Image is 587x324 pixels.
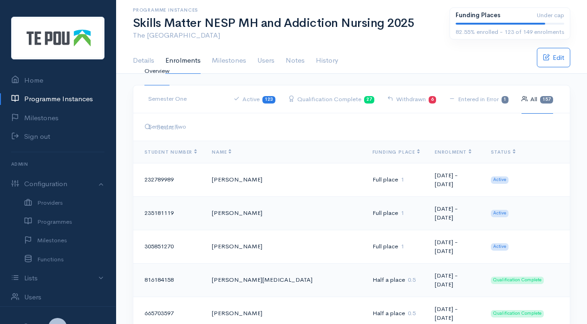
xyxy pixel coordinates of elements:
[144,57,170,85] a: Overview
[144,149,197,155] span: Student Number
[435,149,471,155] span: Enrolment
[491,310,544,318] span: Qualification Complete
[537,11,564,20] span: Under cap
[154,117,559,136] input: Search
[11,17,104,59] img: Te Pou
[387,85,436,114] a: Withdrawn6
[204,196,365,230] td: [PERSON_NAME]
[133,17,438,30] h1: Skills Matter NESP MH and Addiction Nursing 2025
[11,158,104,170] h6: Admin
[133,7,438,13] h6: Programme Instances
[456,27,564,37] div: 82.55% enrolled - 123 of 149 enrolments
[491,243,509,251] span: Active
[491,277,544,284] span: Qualification Complete
[133,30,438,41] p: The [GEOGRAPHIC_DATA]
[537,48,570,67] a: Edit
[133,263,204,297] td: 816184158
[408,309,416,317] span: 0.5
[212,48,246,74] a: Milestones
[286,48,305,74] a: Notes
[491,176,509,184] span: Active
[427,230,483,263] td: [DATE] - [DATE]
[148,85,187,113] a: Semester One
[133,196,204,230] td: 235181119
[366,97,372,102] b: 27
[365,163,427,196] td: Full place
[401,242,404,250] span: 1
[449,85,509,114] a: Entered in Error1
[491,210,509,217] span: Active
[365,196,427,230] td: Full place
[204,263,365,297] td: [PERSON_NAME][MEDICAL_DATA]
[408,276,416,284] span: 0.5
[456,11,501,19] b: Funding Places
[365,230,427,263] td: Full place
[133,48,154,74] a: Details
[204,230,365,263] td: [PERSON_NAME]
[133,163,204,196] td: 232789989
[288,85,374,114] a: Qualification Complete27
[133,230,204,263] td: 305851270
[265,97,273,102] b: 123
[427,163,483,196] td: [DATE] - [DATE]
[316,48,338,74] a: History
[542,97,551,102] b: 157
[522,85,553,114] a: All157
[212,149,231,155] span: Name
[427,263,483,297] td: [DATE] - [DATE]
[148,113,186,141] a: Semester Two
[165,48,201,74] a: Enrolments
[427,196,483,230] td: [DATE] - [DATE]
[431,97,434,102] b: 6
[491,149,515,155] span: Status
[257,48,274,74] a: Users
[365,263,427,297] td: Half a place
[204,163,365,196] td: [PERSON_NAME]
[401,175,404,183] span: 1
[234,85,275,114] a: Active123
[401,209,404,217] span: 1
[372,149,420,155] span: Funding Place
[503,97,506,102] b: 1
